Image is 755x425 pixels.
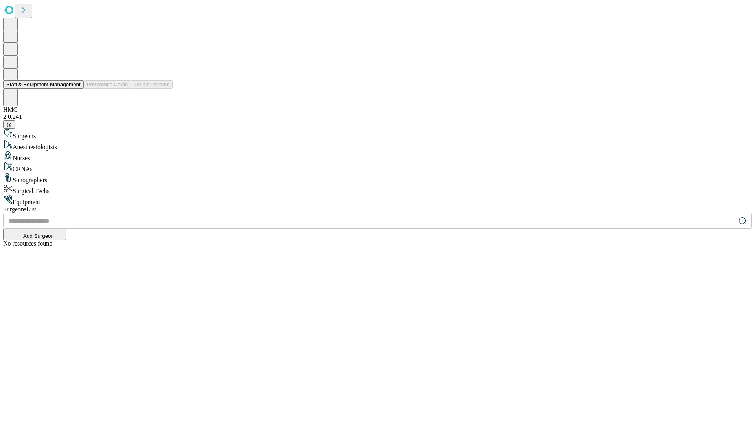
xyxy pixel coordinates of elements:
[3,240,752,247] div: No resources found
[23,233,54,239] span: Add Surgeon
[3,113,752,120] div: 2.0.241
[3,106,752,113] div: HMC
[3,162,752,173] div: CRNAs
[3,195,752,206] div: Equipment
[3,80,84,89] button: Staff & Equipment Management
[84,80,131,89] button: Preference Cards
[3,184,752,195] div: Surgical Techs
[3,151,752,162] div: Nurses
[3,140,752,151] div: Anesthesiologists
[131,80,173,89] button: Tenant Params
[3,229,66,240] button: Add Surgeon
[6,122,12,128] span: @
[3,129,752,140] div: Surgeons
[3,206,752,213] div: Surgeons List
[3,120,15,129] button: @
[3,173,752,184] div: Sonographers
